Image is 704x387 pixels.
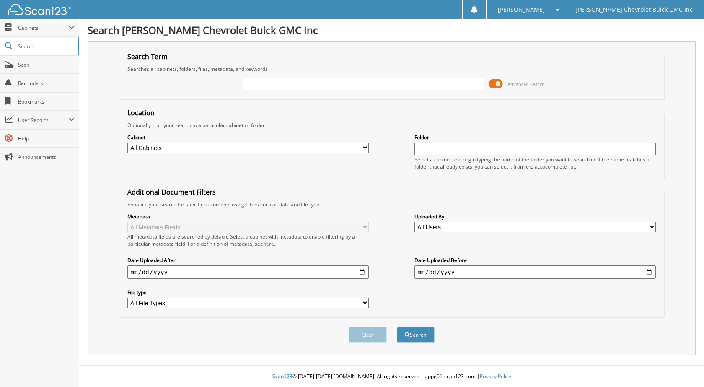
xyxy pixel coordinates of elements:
span: Reminders [18,80,75,87]
span: Scan123 [272,373,292,380]
div: Enhance your search for specific documents using filters such as date and file type. [123,201,660,208]
img: scan123-logo-white.svg [8,4,71,15]
label: Folder [414,134,656,141]
label: Uploaded By [414,213,656,220]
label: Cabinet [127,134,369,141]
label: File type [127,289,369,296]
legend: Additional Document Filters [123,187,220,197]
div: Searches all cabinets, folders, files, metadata, and keywords [123,65,660,73]
label: Date Uploaded Before [414,257,656,264]
span: User Reports [18,117,69,124]
span: Cabinets [18,24,69,31]
div: Optionally limit your search to a particular cabinet or folder [123,122,660,129]
label: Metadata [127,213,369,220]
a: Privacy Policy [480,373,511,380]
div: © [DATE]-[DATE] [DOMAIN_NAME]. All rights reserved | appg01-scan123-com | [79,366,704,387]
legend: Search Term [123,52,172,61]
span: Scan [18,61,75,68]
span: Announcements [18,153,75,161]
input: end [414,265,656,279]
legend: Location [123,108,159,117]
h1: Search [PERSON_NAME] Chevrolet Buick GMC Inc [88,23,696,37]
button: Search [397,327,435,343]
span: Help [18,135,75,142]
span: [PERSON_NAME] [498,7,545,12]
button: Clear [349,327,387,343]
label: Date Uploaded After [127,257,369,264]
a: here [263,240,274,247]
span: Bookmarks [18,98,75,105]
div: Select a cabinet and begin typing the name of the folder you want to search in. If the name match... [414,156,656,170]
span: Advanced Search [507,81,545,87]
div: All metadata fields are searched by default. Select a cabinet with metadata to enable filtering b... [127,233,369,247]
input: start [127,265,369,279]
span: Search [18,43,73,50]
span: [PERSON_NAME] Chevrolet Buick GMC Inc [575,7,693,12]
